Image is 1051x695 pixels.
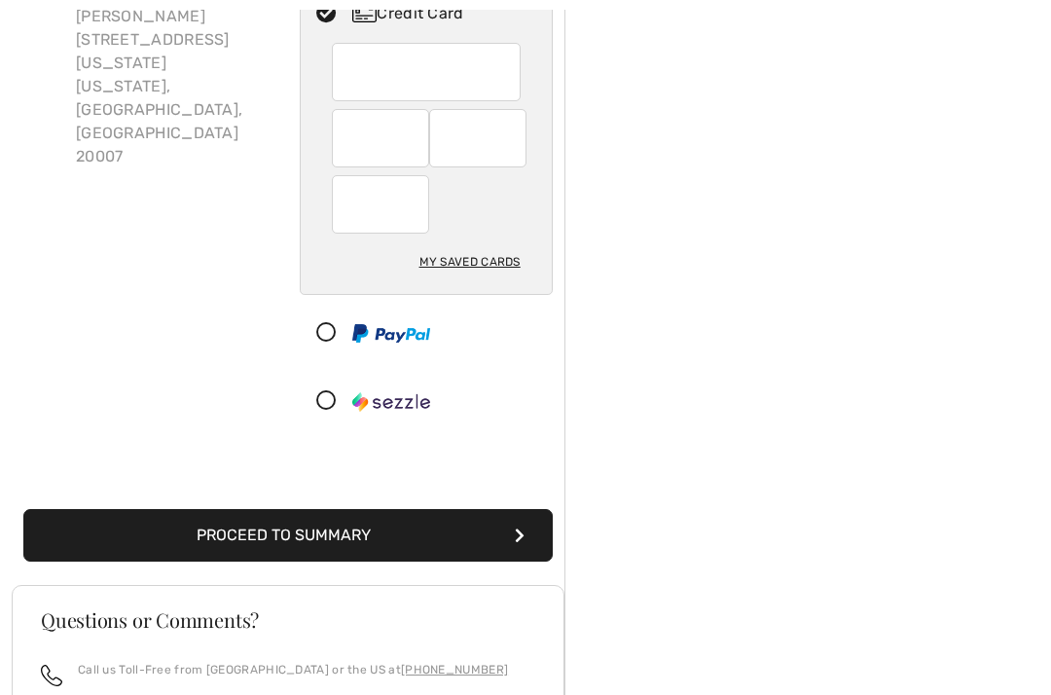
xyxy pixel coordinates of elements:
[23,509,553,562] button: Proceed to Summary
[347,116,417,161] iframe: Secure Credit Card Frame - Expiration Month
[78,661,508,678] p: Call us Toll-Free from [GEOGRAPHIC_DATA] or the US at
[41,610,535,630] h3: Questions or Comments?
[352,2,539,25] div: Credit Card
[347,182,417,227] iframe: Secure Credit Card Frame - CVV
[445,116,514,161] iframe: Secure Credit Card Frame - Expiration Year
[352,6,377,22] img: Credit Card
[41,665,62,686] img: call
[419,245,521,278] div: My Saved Cards
[347,50,508,94] iframe: Secure Credit Card Frame - Credit Card Number
[352,392,430,412] img: Sezzle
[352,324,430,343] img: PayPal
[401,663,508,677] a: [PHONE_NUMBER]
